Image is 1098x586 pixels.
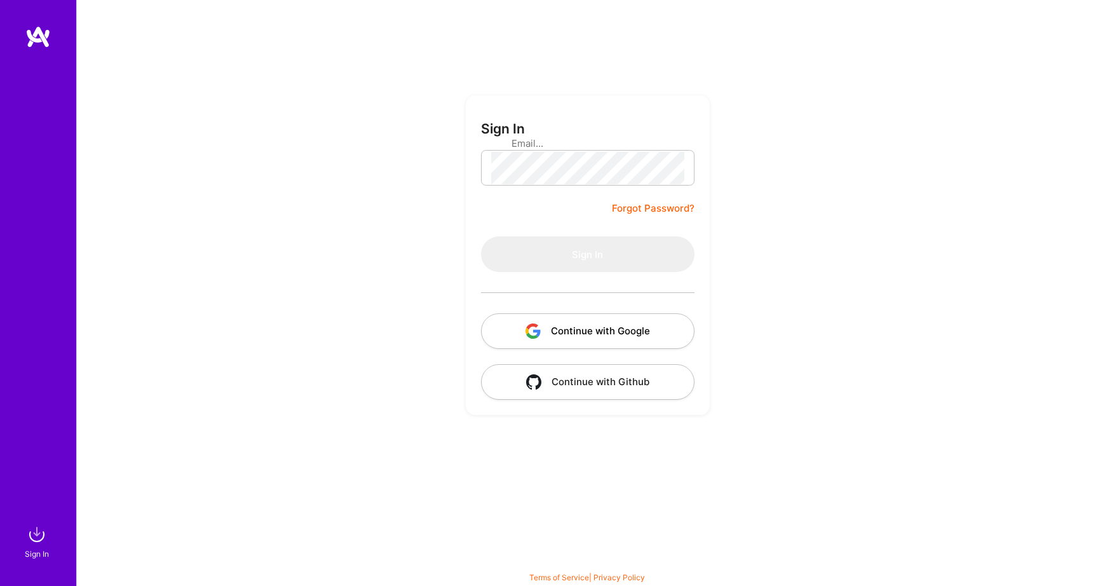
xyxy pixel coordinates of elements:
[25,25,51,48] img: logo
[529,573,645,582] span: |
[481,121,525,137] h3: Sign In
[27,522,50,561] a: sign inSign In
[526,374,541,390] img: icon
[481,313,695,349] button: Continue with Google
[512,127,664,160] input: Email...
[76,548,1098,580] div: © 2025 ATeams Inc., All rights reserved.
[593,573,645,582] a: Privacy Policy
[24,522,50,547] img: sign in
[25,547,49,561] div: Sign In
[481,236,695,272] button: Sign In
[481,364,695,400] button: Continue with Github
[525,324,541,339] img: icon
[529,573,589,582] a: Terms of Service
[612,201,695,216] a: Forgot Password?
